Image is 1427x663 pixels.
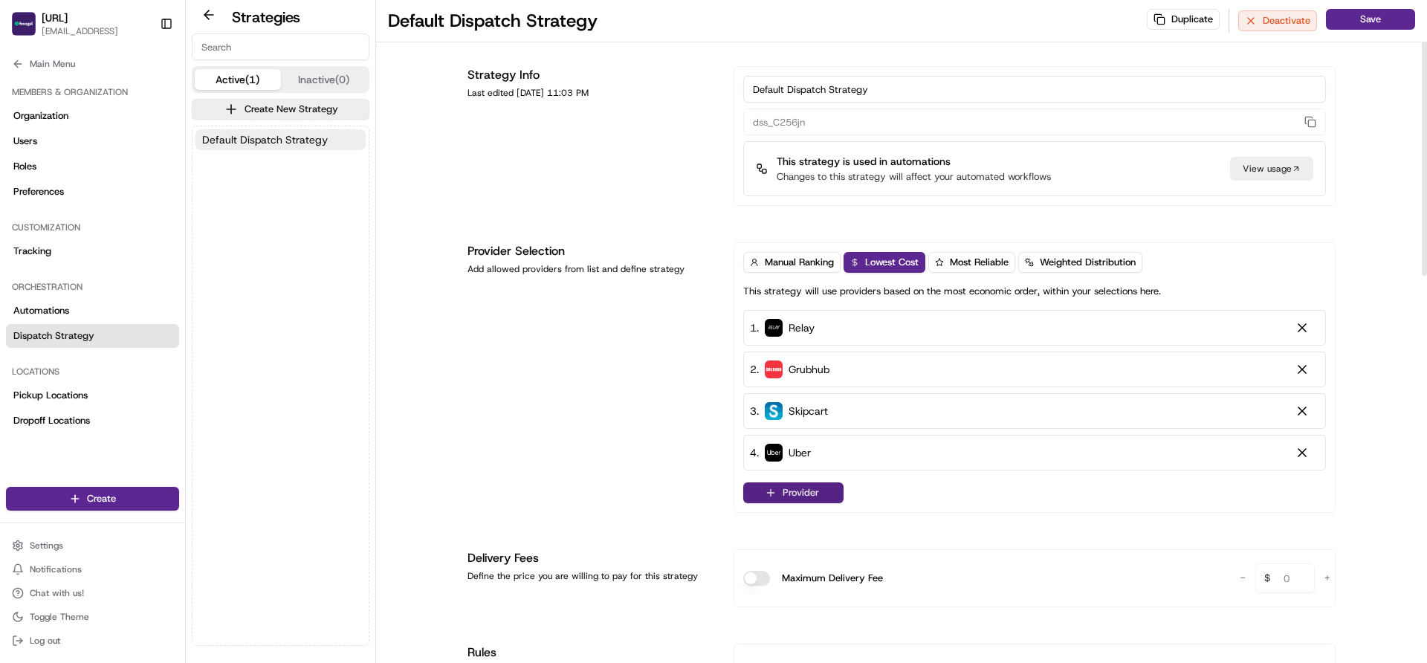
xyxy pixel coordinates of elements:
[15,217,27,229] div: 📗
[12,12,36,36] img: Froogal.ai
[30,58,75,70] span: Main Menu
[281,69,367,90] button: Inactive (0)
[13,160,36,173] span: Roles
[765,319,783,337] img: relay_logo_black.png
[140,216,239,230] span: API Documentation
[1147,9,1220,30] button: Duplicate
[750,403,828,419] div: 3 .
[765,444,783,462] img: uber-new-logo.jpeg
[6,583,179,604] button: Chat with us!
[765,256,834,269] span: Manual Ranking
[6,487,179,511] button: Create
[30,216,114,230] span: Knowledge Base
[6,275,179,299] div: Orchestration
[42,25,118,37] button: [EMAIL_ADDRESS]
[15,15,45,45] img: Nash
[15,142,42,169] img: 1736555255976-a54dd68f-1ca7-489b-9aae-adbdc363a1c4
[1040,256,1136,269] span: Weighted Distribution
[13,304,69,317] span: Automations
[120,210,245,236] a: 💻API Documentation
[6,129,179,153] a: Users
[6,324,179,348] a: Dispatch Strategy
[467,570,716,582] div: Define the price you are willing to pay for this strategy
[6,360,179,384] div: Locations
[6,80,179,104] div: Members & Organization
[6,239,179,263] a: Tracking
[232,7,300,28] h2: Strategies
[6,535,179,556] button: Settings
[782,571,883,586] label: Maximum Delivery Fee
[6,299,179,323] a: Automations
[1258,566,1276,595] span: $
[30,540,63,552] span: Settings
[1230,157,1313,181] a: View usage
[1018,252,1142,273] button: Weighted Distribution
[13,245,51,258] span: Tracking
[777,154,1051,169] p: This strategy is used in automations
[6,104,179,128] a: Organization
[195,129,366,150] button: Default Dispatch Strategy
[192,99,369,120] button: Create New Strategy
[750,444,811,461] div: 4 .
[467,242,716,260] h1: Provider Selection
[750,361,829,378] div: 2 .
[789,362,829,377] span: Grubhub
[467,66,716,84] h1: Strategy Info
[6,384,179,407] a: Pickup Locations
[765,402,783,420] img: profile_skipcart_partner.png
[30,563,82,575] span: Notifications
[30,587,84,599] span: Chat with us!
[13,185,64,198] span: Preferences
[202,132,328,147] span: Default Dispatch Strategy
[928,252,1015,273] button: Most Reliable
[467,549,716,567] h1: Delivery Fees
[6,54,179,74] button: Main Menu
[467,263,716,275] div: Add allowed providers from list and define strategy
[6,216,179,239] div: Customization
[39,96,245,111] input: Clear
[13,135,37,148] span: Users
[105,251,180,263] a: Powered byPylon
[51,157,188,169] div: We're available if you need us!
[467,644,716,662] h1: Rules
[1238,10,1317,31] button: Deactivate
[743,285,1161,298] p: This strategy will use providers based on the most economic order, within your selections here.
[87,492,116,505] span: Create
[789,404,828,418] span: Skipcart
[6,155,179,178] a: Roles
[865,256,919,269] span: Lowest Cost
[743,482,844,503] button: Provider
[42,10,68,25] button: [URL]
[950,256,1009,269] span: Most Reliable
[844,252,925,273] button: Lowest Cost
[6,559,179,580] button: Notifications
[6,607,179,627] button: Toggle Theme
[9,210,120,236] a: 📗Knowledge Base
[6,630,179,651] button: Log out
[51,142,244,157] div: Start new chat
[1326,9,1415,30] button: Save
[253,146,271,164] button: Start new chat
[765,360,783,378] img: 5e692f75ce7d37001a5d71f1
[777,170,1051,184] p: Changes to this strategy will affect your automated workflows
[743,252,841,273] button: Manual Ranking
[13,389,88,402] span: Pickup Locations
[13,329,94,343] span: Dispatch Strategy
[30,611,89,623] span: Toggle Theme
[15,59,271,83] p: Welcome 👋
[789,445,811,460] span: Uber
[13,109,68,123] span: Organization
[6,409,179,433] a: Dropoff Locations
[6,180,179,204] a: Preferences
[148,252,180,263] span: Pylon
[789,320,815,335] span: Relay
[195,69,281,90] button: Active (1)
[750,320,815,336] div: 1 .
[467,87,716,99] div: Last edited [DATE] 11:03 PM
[13,414,90,427] span: Dropoff Locations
